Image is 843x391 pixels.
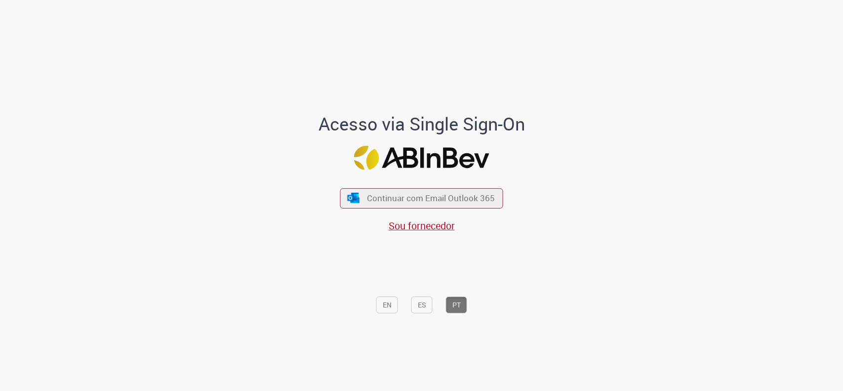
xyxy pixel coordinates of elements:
button: PT [446,297,467,313]
img: ícone Azure/Microsoft 360 [346,193,360,203]
h1: Acesso via Single Sign-On [284,114,559,134]
button: ícone Azure/Microsoft 360 Continuar com Email Outlook 365 [340,188,503,208]
button: EN [376,297,398,313]
span: Continuar com Email Outlook 365 [367,193,495,204]
button: ES [411,297,433,313]
img: Logo ABInBev [354,146,489,170]
a: Sou fornecedor [389,219,455,232]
